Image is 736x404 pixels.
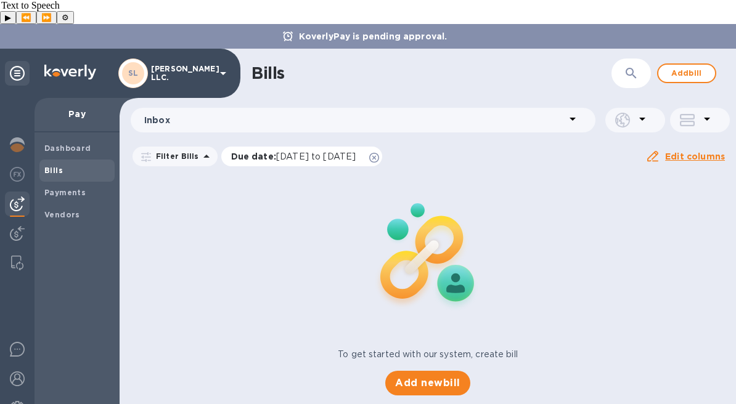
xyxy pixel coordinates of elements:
span: [DATE] to [DATE] [276,151,356,161]
u: Edit columns [665,151,725,161]
button: Previous [16,11,36,24]
b: Dashboard [44,143,91,153]
span: Add new bill [395,376,460,390]
p: Pay [44,108,110,120]
div: Unpin categories [5,61,30,86]
b: Vendors [44,210,80,219]
b: SL [128,68,139,78]
div: Due date:[DATE] to [DATE] [221,147,383,166]
b: Bills [44,166,63,175]
h1: Bills [251,63,285,83]
button: Settings [57,11,74,24]
button: Add newbill [385,371,470,395]
p: To get started with our system, create bill [338,348,518,361]
b: Payments [44,188,86,197]
p: [PERSON_NAME] LLC. [151,65,213,82]
button: Forward [36,11,57,24]
p: Inbox [144,114,565,126]
img: Logo [44,65,96,79]
span: Add bill [668,66,705,81]
p: Due date : [231,150,362,163]
p: Filter Bills [151,151,199,161]
p: KoverlyPay is pending approval. [293,30,454,42]
img: Foreign exchange [10,167,25,182]
button: Addbill [657,63,716,83]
